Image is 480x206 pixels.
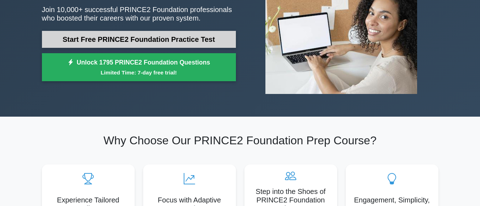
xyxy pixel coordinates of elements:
p: Join 10,000+ successful PRINCE2 Foundation professionals who boosted their careers with our prove... [42,5,236,22]
a: Unlock 1795 PRINCE2 Foundation QuestionsLimited Time: 7-day free trial! [42,53,236,82]
h2: Why Choose Our PRINCE2 Foundation Prep Course? [42,134,438,147]
a: Start Free PRINCE2 Foundation Practice Test [42,31,236,48]
small: Limited Time: 7-day free trial! [51,68,227,77]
